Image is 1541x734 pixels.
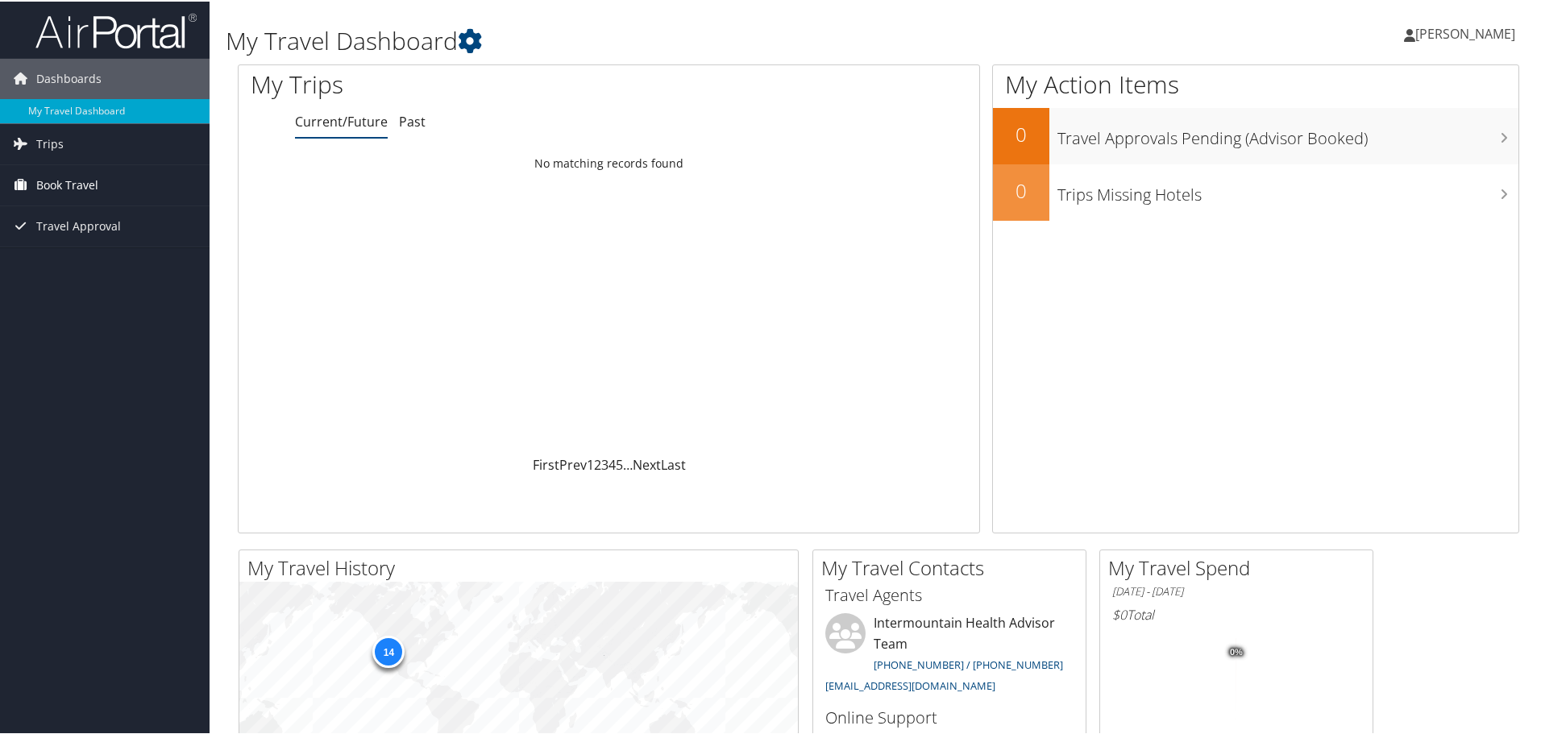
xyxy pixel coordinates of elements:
[559,454,587,472] a: Prev
[587,454,594,472] a: 1
[993,106,1518,163] a: 0Travel Approvals Pending (Advisor Booked)
[36,122,64,163] span: Trips
[609,454,616,472] a: 4
[1415,23,1515,41] span: [PERSON_NAME]
[1057,118,1518,148] h3: Travel Approvals Pending (Advisor Booked)
[35,10,197,48] img: airportal-logo.png
[993,163,1518,219] a: 0Trips Missing Hotels
[533,454,559,472] a: First
[1404,8,1531,56] a: [PERSON_NAME]
[36,164,98,204] span: Book Travel
[633,454,661,472] a: Next
[372,634,405,666] div: 14
[993,66,1518,100] h1: My Action Items
[36,57,102,97] span: Dashboards
[1112,583,1360,598] h6: [DATE] - [DATE]
[661,454,686,472] a: Last
[251,66,658,100] h1: My Trips
[1112,604,1360,622] h6: Total
[825,583,1074,605] h3: Travel Agents
[993,119,1049,147] h2: 0
[1112,604,1127,622] span: $0
[821,553,1086,580] h2: My Travel Contacts
[594,454,601,472] a: 2
[874,656,1063,670] a: [PHONE_NUMBER] / [PHONE_NUMBER]
[825,677,995,691] a: [EMAIL_ADDRESS][DOMAIN_NAME]
[1108,553,1373,580] h2: My Travel Spend
[601,454,609,472] a: 3
[247,553,798,580] h2: My Travel History
[825,705,1074,728] h3: Online Support
[623,454,633,472] span: …
[1230,646,1243,656] tspan: 0%
[1057,174,1518,205] h3: Trips Missing Hotels
[817,612,1082,698] li: Intermountain Health Advisor Team
[616,454,623,472] a: 5
[239,147,979,176] td: No matching records found
[399,111,426,129] a: Past
[36,205,121,245] span: Travel Approval
[295,111,388,129] a: Current/Future
[226,23,1096,56] h1: My Travel Dashboard
[993,176,1049,203] h2: 0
